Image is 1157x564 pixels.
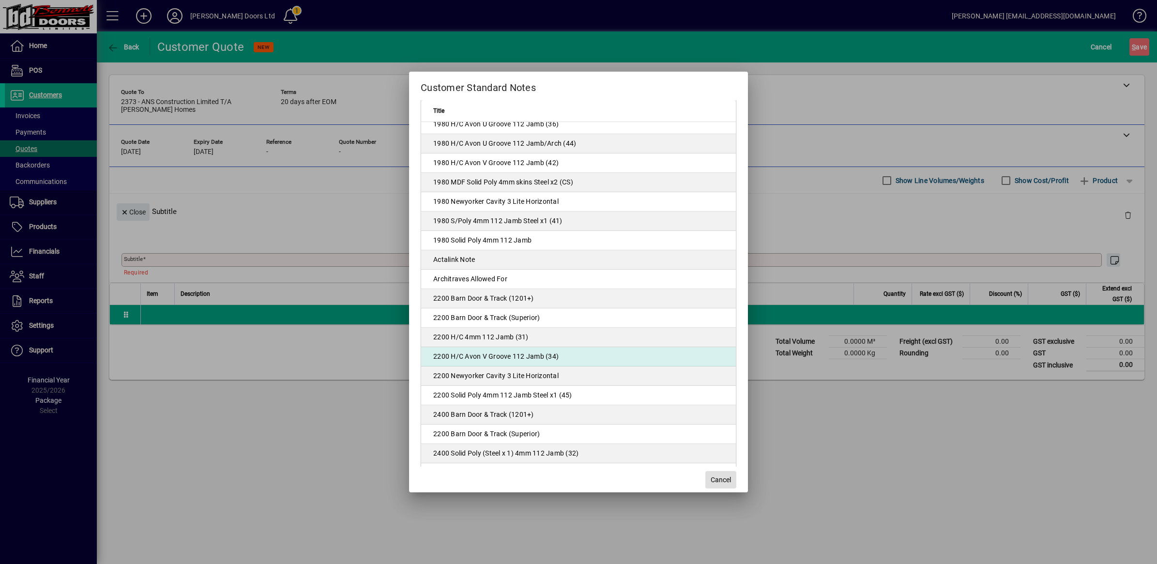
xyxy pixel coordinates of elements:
[705,471,736,488] button: Cancel
[421,328,736,347] td: 2200 H/C 4mm 112 Jamb (31)
[421,308,736,328] td: 2200 Barn Door & Track (Superior)
[421,212,736,231] td: 1980 S/Poly 4mm 112 Jamb Steel x1 (41)
[421,386,736,405] td: 2200 Solid Poly 4mm 112 Jamb Steel x1 (45)
[421,134,736,153] td: 1980 H/C Avon U Groove 112 Jamb/Arch (44)
[421,444,736,463] td: 2400 Solid Poly (Steel x 1) 4mm 112 Jamb (32)
[421,463,736,483] td: 2400 Solid Poly (Steel x 1) Avon V Groove 112 Jamb
[421,173,736,192] td: 1980 MDF Solid Poly 4mm skins Steel x2 (CS)
[421,250,736,270] td: Actalink Note
[433,106,444,116] span: Title
[421,115,736,134] td: 1980 H/C Avon U Groove 112 Jamb (36)
[421,366,736,386] td: 2200 Newyorker Cavity 3 Lite Horizontal
[421,153,736,173] td: 1980 H/C Avon V Groove 112 Jamb (42)
[421,270,736,289] td: Architraves Allowed For
[421,289,736,308] td: 2200 Barn Door & Track (1201+)
[409,72,748,100] h2: Customer Standard Notes
[421,347,736,366] td: 2200 H/C Avon V Groove 112 Jamb (34)
[421,192,736,212] td: 1980 Newyorker Cavity 3 Lite Horizontal
[421,425,736,444] td: 2200 Barn Door & Track (Superior)
[421,405,736,425] td: 2400 Barn Door & Track (1201+)
[421,231,736,250] td: 1980 Solid Poly 4mm 112 Jamb
[711,475,731,485] span: Cancel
